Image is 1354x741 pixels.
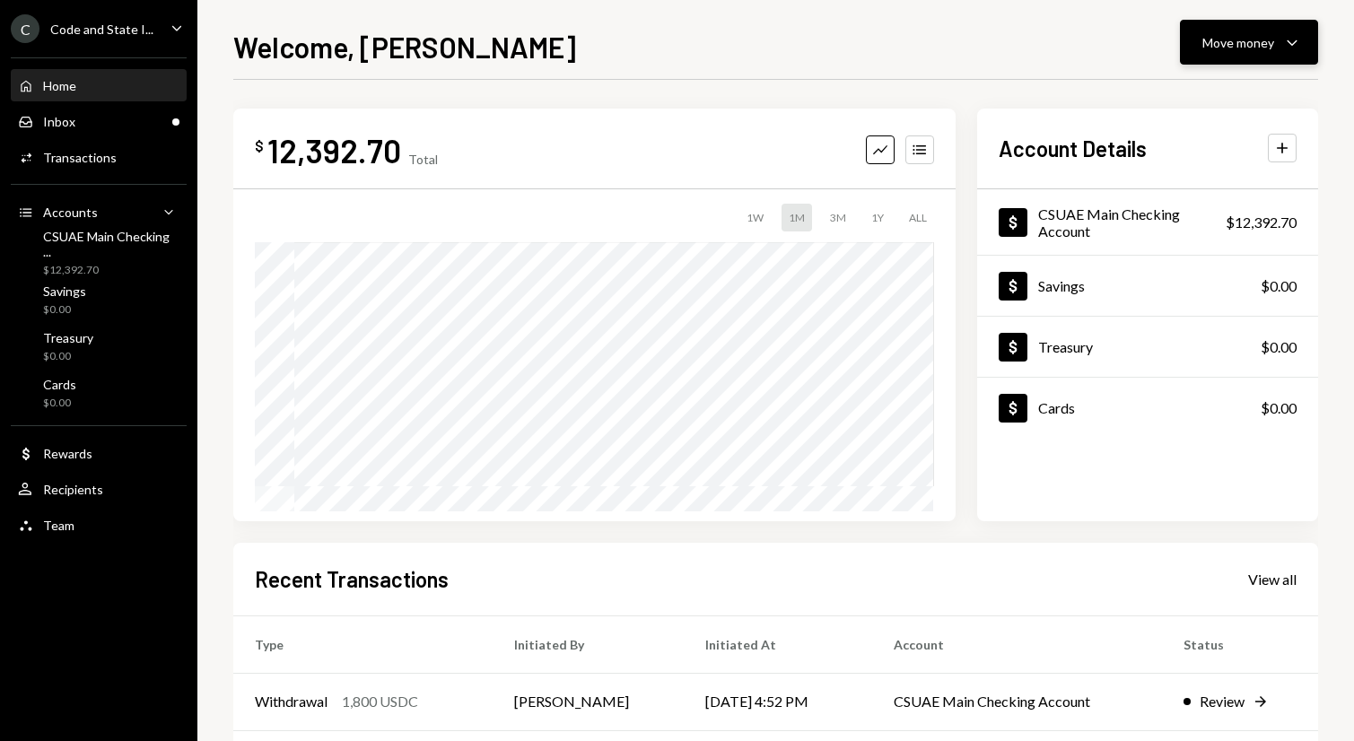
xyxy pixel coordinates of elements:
th: Type [233,615,493,673]
div: $12,392.70 [43,263,179,278]
td: [DATE] 4:52 PM [684,673,871,730]
a: Accounts [11,196,187,228]
div: $0.00 [1261,336,1297,358]
a: CSUAE Main Checking ...$12,392.70 [11,231,187,275]
a: Inbox [11,105,187,137]
th: Account [872,615,1162,673]
div: $0.00 [1261,397,1297,419]
th: Initiated By [493,615,684,673]
div: 1W [739,204,771,231]
a: Savings$0.00 [977,256,1318,316]
div: CSUAE Main Checking Account [1038,205,1226,240]
div: Withdrawal [255,691,328,712]
button: Move money [1180,20,1318,65]
div: Team [43,518,74,533]
h2: Account Details [999,134,1147,163]
div: Home [43,78,76,93]
div: Recipients [43,482,103,497]
th: Initiated At [684,615,871,673]
div: Transactions [43,150,117,165]
div: 3M [823,204,853,231]
div: 1M [782,204,812,231]
a: CSUAE Main Checking Account$12,392.70 [977,189,1318,255]
div: Rewards [43,446,92,461]
a: View all [1248,569,1297,588]
a: Recipients [11,473,187,505]
div: Total [408,152,438,167]
a: Team [11,509,187,541]
a: Treasury$0.00 [977,317,1318,377]
div: $0.00 [1261,275,1297,297]
h2: Recent Transactions [255,564,449,594]
div: $0.00 [43,396,76,411]
div: Code and State I... [50,22,153,37]
div: Treasury [1038,338,1093,355]
div: $12,392.70 [1226,212,1297,233]
a: Cards$0.00 [977,378,1318,438]
div: Review [1200,691,1245,712]
a: Treasury$0.00 [11,325,187,368]
div: ALL [902,204,934,231]
td: CSUAE Main Checking Account [872,673,1162,730]
a: Home [11,69,187,101]
div: C [11,14,39,43]
th: Status [1162,615,1318,673]
td: [PERSON_NAME] [493,673,684,730]
div: CSUAE Main Checking ... [43,229,179,259]
div: 1,800 USDC [342,691,418,712]
div: Savings [1038,277,1085,294]
div: $0.00 [43,349,93,364]
div: $ [255,137,264,155]
a: Cards$0.00 [11,371,187,414]
div: 12,392.70 [267,130,401,170]
a: Transactions [11,141,187,173]
div: View all [1248,571,1297,588]
a: Savings$0.00 [11,278,187,321]
div: Inbox [43,114,75,129]
div: Savings [43,283,86,299]
div: Move money [1202,33,1274,52]
div: Cards [1038,399,1075,416]
div: 1Y [864,204,891,231]
h1: Welcome, [PERSON_NAME] [233,29,576,65]
div: Accounts [43,205,98,220]
div: $0.00 [43,302,86,318]
div: Treasury [43,330,93,345]
div: Cards [43,377,76,392]
a: Rewards [11,437,187,469]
